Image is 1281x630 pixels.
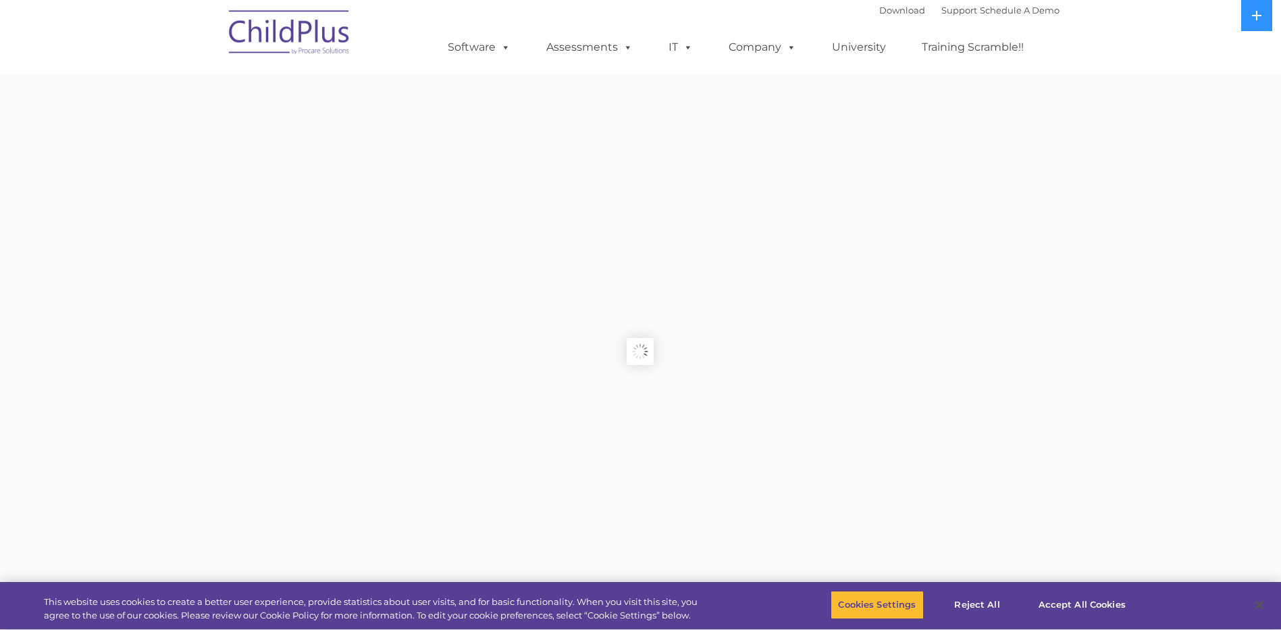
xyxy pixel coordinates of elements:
button: Cookies Settings [831,591,923,619]
a: Support [941,5,977,16]
a: Company [715,34,810,61]
button: Reject All [935,591,1020,619]
a: Download [879,5,925,16]
img: ChildPlus by Procare Solutions [222,1,357,68]
a: IT [655,34,706,61]
button: Accept All Cookies [1031,591,1133,619]
a: Assessments [533,34,646,61]
div: This website uses cookies to create a better user experience, provide statistics about user visit... [44,596,704,622]
font: | [879,5,1060,16]
a: Software [434,34,524,61]
a: Training Scramble!! [908,34,1037,61]
button: Close [1245,590,1274,620]
a: University [818,34,899,61]
a: Schedule A Demo [980,5,1060,16]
